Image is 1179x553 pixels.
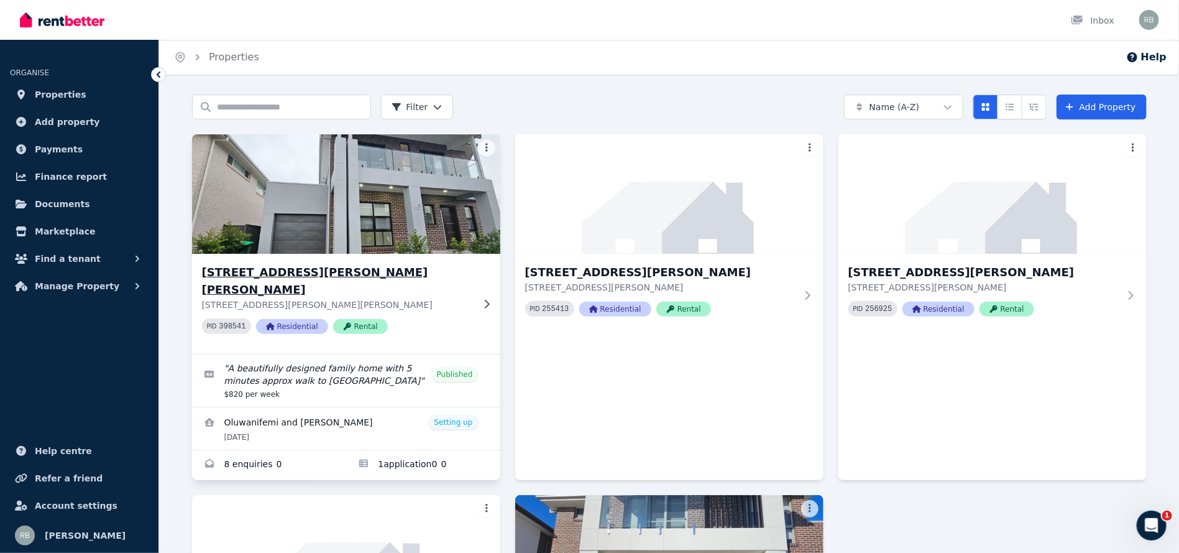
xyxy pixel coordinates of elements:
[10,109,149,134] a: Add property
[35,87,86,102] span: Properties
[10,82,149,107] a: Properties
[392,101,428,113] span: Filter
[1124,139,1142,157] button: More options
[1057,95,1147,119] a: Add Property
[838,134,1147,337] a: 28 Furber Street, The Ponds[STREET_ADDRESS][PERSON_NAME][STREET_ADDRESS][PERSON_NAME]PID 256925Re...
[1137,511,1167,541] iframe: Intercom live chat
[801,139,819,157] button: More options
[35,279,119,294] span: Manage Property
[979,302,1034,317] span: Rental
[10,439,149,463] a: Help centre
[35,444,92,458] span: Help centre
[478,139,495,157] button: More options
[542,305,569,314] code: 255413
[10,219,149,244] a: Marketplace
[346,450,500,480] a: Applications for 20 Burcham St, Marsden Park
[530,305,540,312] small: PID
[1162,511,1172,521] span: 1
[333,319,388,334] span: Rental
[579,302,651,317] span: Residential
[202,299,473,311] p: [STREET_ADDRESS][PERSON_NAME][PERSON_NAME]
[10,274,149,299] button: Manage Property
[848,264,1119,281] h3: [STREET_ADDRESS][PERSON_NAME]
[10,164,149,189] a: Finance report
[973,95,1047,119] div: View options
[209,51,259,63] a: Properties
[10,466,149,491] a: Refer a friend
[207,323,217,330] small: PID
[35,142,83,157] span: Payments
[848,281,1119,294] p: [STREET_ADDRESS][PERSON_NAME]
[515,134,823,337] a: 24 Furber Street, The Ponds[STREET_ADDRESS][PERSON_NAME][STREET_ADDRESS][PERSON_NAME]PID 255413Re...
[35,471,103,486] span: Refer a friend
[35,251,101,266] span: Find a tenant
[15,526,35,546] img: Raj Bala
[219,322,245,331] code: 398541
[869,101,920,113] span: Name (A-Z)
[998,95,1022,119] button: Compact list view
[35,224,95,239] span: Marketplace
[1126,50,1167,65] button: Help
[1139,10,1159,30] img: Raj Bala
[10,192,149,216] a: Documents
[35,169,107,184] span: Finance report
[656,302,711,317] span: Rental
[192,355,500,407] a: Edit listing: A beautifully designed family home with 5 minutes approx walk to Northbourne Public...
[902,302,975,317] span: Residential
[202,264,473,299] h3: [STREET_ADDRESS][PERSON_NAME][PERSON_NAME]
[973,95,998,119] button: Card view
[35,197,90,211] span: Documents
[159,40,274,75] nav: Breadcrumb
[192,450,346,480] a: Enquiries for 20 Burcham St, Marsden Park
[801,500,819,518] button: More options
[20,11,104,29] img: RentBetter
[10,68,49,77] span: ORGANISE
[256,319,328,334] span: Residential
[10,137,149,162] a: Payments
[838,134,1147,254] img: 28 Furber Street, The Ponds
[10,493,149,518] a: Account settings
[844,95,963,119] button: Name (A-Z)
[1022,95,1047,119] button: Expanded list view
[10,246,149,271] button: Find a tenant
[35,114,100,129] span: Add property
[1071,14,1114,27] div: Inbox
[35,498,117,513] span: Account settings
[192,134,500,354] a: 20 Burcham St, Marsden Park[STREET_ADDRESS][PERSON_NAME][PERSON_NAME][STREET_ADDRESS][PERSON_NAME...
[525,281,796,294] p: [STREET_ADDRESS][PERSON_NAME]
[478,500,495,518] button: More options
[184,131,508,257] img: 20 Burcham St, Marsden Park
[515,134,823,254] img: 24 Furber Street, The Ponds
[865,305,892,314] code: 256925
[853,305,863,312] small: PID
[192,407,500,450] a: View details for Oluwanifemi and Adebayo Olumide
[525,264,796,281] h3: [STREET_ADDRESS][PERSON_NAME]
[45,528,126,543] span: [PERSON_NAME]
[381,95,454,119] button: Filter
